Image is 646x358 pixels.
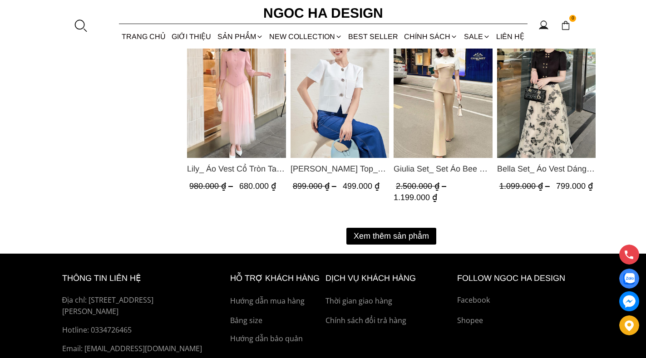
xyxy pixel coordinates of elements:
h6: hỗ trợ khách hàng [230,272,321,285]
span: Lily_ Áo Vest Cổ Tròn Tay Lừng Mix Chân Váy Lưới Màu Hồng A1082+CV140 [187,162,286,175]
img: Bella Set_ Áo Vest Dáng Lửng Cúc Đồng, Chân Váy Họa Tiết Bướm A990+CV121 [497,26,596,158]
a: GIỚI THIỆU [169,25,214,49]
a: Shopee [457,315,584,327]
img: Laura Top_ Áo Vest Cổ Tròn Dáng Suông Lửng A1079 [290,26,389,158]
a: Hướng dẫn mua hàng [230,295,321,307]
a: Link to Giulia Set_ Set Áo Bee Mix Cổ Trắng Đính Cúc Quần Loe BQ014 [394,162,493,175]
p: Địa chỉ: [STREET_ADDRESS][PERSON_NAME] [62,294,209,318]
span: 980.000 ₫ [189,181,235,191]
a: Product image - Lily_ Áo Vest Cổ Tròn Tay Lừng Mix Chân Váy Lưới Màu Hồng A1082+CV140 [187,26,286,158]
span: 680.000 ₫ [239,181,276,191]
span: [PERSON_NAME] Top_ Áo Vest Cổ Tròn Dáng Suông Lửng A1079 [290,162,389,175]
span: Giulia Set_ Set Áo Bee Mix Cổ Trắng Đính Cúc Quần Loe BQ014 [394,162,493,175]
a: Display image [619,269,639,289]
a: Link to Laura Top_ Áo Vest Cổ Tròn Dáng Suông Lửng A1079 [290,162,389,175]
a: messenger [619,291,639,311]
h6: thông tin liên hệ [62,272,209,285]
div: SẢN PHẨM [214,25,266,49]
a: Hotline: 0334726465 [62,324,209,336]
p: Email: [EMAIL_ADDRESS][DOMAIN_NAME] [62,343,209,355]
img: Giulia Set_ Set Áo Bee Mix Cổ Trắng Đính Cúc Quần Loe BQ014 [394,26,493,158]
span: 499.000 ₫ [342,181,379,191]
a: Bảng size [230,315,321,327]
img: img-CART-ICON-ksit0nf1 [561,20,571,30]
img: Lily_ Áo Vest Cổ Tròn Tay Lừng Mix Chân Váy Lưới Màu Hồng A1082+CV140 [187,26,286,158]
a: TRANG CHỦ [119,25,169,49]
div: Chính sách [401,25,461,49]
a: Hướng dẫn bảo quản [230,333,321,345]
a: Link to Bella Set_ Áo Vest Dáng Lửng Cúc Đồng, Chân Váy Họa Tiết Bướm A990+CV121 [497,162,596,175]
a: SALE [461,25,493,49]
a: Chính sách đổi trả hàng [325,315,453,327]
a: Thời gian giao hàng [325,295,453,307]
a: Product image - Laura Top_ Áo Vest Cổ Tròn Dáng Suông Lửng A1079 [290,26,389,158]
h6: Dịch vụ khách hàng [325,272,453,285]
a: LIÊN HỆ [493,25,527,49]
a: Ngoc Ha Design [255,2,391,24]
a: NEW COLLECTION [266,25,345,49]
h6: Follow ngoc ha Design [457,272,584,285]
span: 799.000 ₫ [556,181,592,191]
span: 2.500.000 ₫ [396,181,449,191]
img: Display image [623,273,635,284]
span: 899.000 ₫ [292,181,338,191]
a: BEST SELLER [345,25,401,49]
span: 1.199.000 ₫ [394,193,437,202]
a: Facebook [457,294,584,306]
span: Bella Set_ Áo Vest Dáng Lửng Cúc Đồng, Chân Váy Họa Tiết Bướm A990+CV121 [497,162,596,175]
a: Link to Lily_ Áo Vest Cổ Tròn Tay Lừng Mix Chân Váy Lưới Màu Hồng A1082+CV140 [187,162,286,175]
span: 1.099.000 ₫ [499,181,552,191]
button: Xem thêm sản phẩm [346,228,436,245]
span: 0 [569,15,577,22]
a: Product image - Bella Set_ Áo Vest Dáng Lửng Cúc Đồng, Chân Váy Họa Tiết Bướm A990+CV121 [497,26,596,158]
a: Product image - Giulia Set_ Set Áo Bee Mix Cổ Trắng Đính Cúc Quần Loe BQ014 [394,26,493,158]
